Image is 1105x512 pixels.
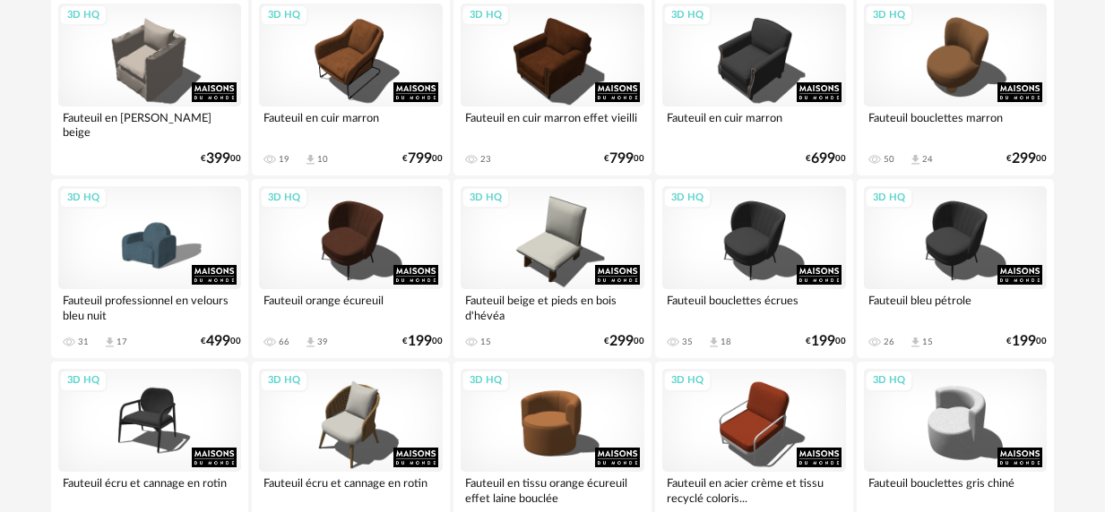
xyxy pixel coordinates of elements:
div: 3D HQ [663,187,712,209]
span: Download icon [304,336,317,349]
div: 35 [682,337,693,347]
div: Fauteuil en cuir marron [259,107,443,142]
div: 23 [480,154,491,165]
span: Download icon [707,336,721,349]
div: 3D HQ [865,370,913,392]
div: € 00 [806,153,846,165]
div: 17 [117,337,127,347]
div: Fauteuil en cuir marron [662,107,846,142]
a: 3D HQ Fauteuil beige et pieds en bois d'hévéa 15 €29900 [453,179,652,358]
div: 24 [922,154,933,165]
div: Fauteuil écru et cannage en rotin [259,472,443,508]
div: 50 [884,154,894,165]
div: Fauteuil orange écureuil [259,289,443,325]
div: 3D HQ [462,187,510,209]
div: 3D HQ [663,4,712,27]
div: 3D HQ [462,370,510,392]
span: 799 [609,153,634,165]
div: Fauteuil en cuir marron effet vieilli [461,107,644,142]
div: € 00 [806,336,846,347]
a: 3D HQ Fauteuil professionnel en velours bleu nuit 31 Download icon 17 €49900 [51,179,249,358]
div: Fauteuil en [PERSON_NAME] beige [58,107,242,142]
div: 15 [480,337,491,347]
div: 3D HQ [260,370,308,392]
div: Fauteuil bleu pétrole [864,289,1048,325]
div: Fauteuil beige et pieds en bois d'hévéa [461,289,644,325]
span: 299 [1012,153,1036,165]
span: 199 [408,336,432,347]
div: Fauteuil professionnel en velours bleu nuit [58,289,242,325]
div: 3D HQ [865,187,913,209]
span: Download icon [909,336,922,349]
div: Fauteuil en acier crème et tissu recyclé coloris... [662,472,846,508]
div: Fauteuil bouclettes gris chiné [864,472,1048,508]
span: 199 [811,336,835,347]
div: 26 [884,337,894,347]
div: 3D HQ [59,4,108,27]
div: € 00 [201,336,241,347]
span: Download icon [304,153,317,166]
div: 66 [279,337,289,347]
div: Fauteuil bouclettes écrues [662,289,846,325]
div: € 00 [604,336,644,347]
span: 399 [206,153,230,165]
div: 3D HQ [462,4,510,27]
div: 19 [279,154,289,165]
span: 199 [1012,336,1036,347]
div: € 00 [1006,336,1047,347]
div: 3D HQ [663,370,712,392]
span: 799 [408,153,432,165]
span: Download icon [909,153,922,166]
a: 3D HQ Fauteuil bouclettes écrues 35 Download icon 18 €19900 [655,179,853,358]
span: 499 [206,336,230,347]
div: Fauteuil écru et cannage en rotin [58,472,242,508]
a: 3D HQ Fauteuil orange écureuil 66 Download icon 39 €19900 [252,179,450,358]
span: Download icon [103,336,117,349]
div: 3D HQ [865,4,913,27]
div: € 00 [604,153,644,165]
div: € 00 [1006,153,1047,165]
div: 3D HQ [260,187,308,209]
div: 15 [922,337,933,347]
div: 3D HQ [59,187,108,209]
div: Fauteuil en tissu orange écureuil effet laine bouclée [461,472,644,508]
div: 10 [317,154,328,165]
a: 3D HQ Fauteuil bleu pétrole 26 Download icon 15 €19900 [857,179,1055,358]
div: 31 [78,337,89,347]
div: € 00 [201,153,241,165]
span: 299 [609,336,634,347]
div: € 00 [402,153,443,165]
div: 39 [317,337,328,347]
div: 18 [721,337,731,347]
span: 699 [811,153,835,165]
div: € 00 [402,336,443,347]
div: Fauteuil bouclettes marron [864,107,1048,142]
div: 3D HQ [59,370,108,392]
div: 3D HQ [260,4,308,27]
